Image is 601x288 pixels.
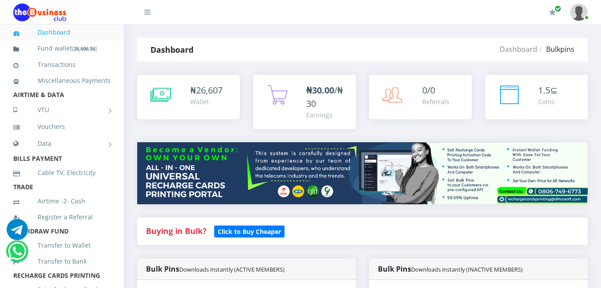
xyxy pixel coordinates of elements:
span: /₦30 [306,84,343,109]
li: Bulkpins [537,44,574,54]
strong: Bulk Pins [146,264,285,274]
small: Downloads instantly (ACTIVE MEMBERS) [179,265,285,273]
span: 26,607 [196,84,223,96]
small: [ ] [72,45,97,52]
div: Earnings [306,110,347,120]
b: 26,606.56 [74,45,95,52]
a: Chat for support [7,226,28,240]
a: Airtime -2- Cash [13,191,111,211]
a: Data [13,132,111,155]
span: 0/0 [422,84,435,96]
a: Transactions [13,54,111,75]
a: ₦26,607 Wallet [137,75,240,119]
b: ₦30.00 [306,84,334,96]
a: Vouchers [13,117,111,137]
strong: Dashboard [150,44,193,55]
img: multitenant_rcp.png [137,142,588,204]
div: Coins [538,97,558,106]
div: Wallet [190,97,223,106]
div: ₦ [190,84,223,97]
a: Click to Buy Cheaper [214,226,285,236]
a: ₦30.00/₦30 Earnings [253,75,356,129]
span: 1.5 [538,84,550,96]
div: Referrals [422,97,449,106]
a: Transfer to Wallet [13,235,111,256]
a: Cable TV, Electricity [13,163,111,183]
span: Renew/Upgrade Subscription [555,5,561,12]
small: Downloads instantly (INACTIVE MEMBERS) [411,265,523,273]
a: Chat for support [8,247,26,262]
a: Miscellaneous Payments [13,70,111,91]
a: Dashboard [13,22,111,43]
a: VTU [13,99,111,121]
a: Register a Referral [13,207,111,227]
img: User [570,4,588,21]
div: ⊆ [538,84,558,97]
img: Logo [13,4,66,21]
b: Click to Buy Cheaper [218,227,281,236]
strong: Bulk Pins [378,264,523,274]
a: Transfer to Bank [13,251,111,272]
a: Dashboard [500,44,537,54]
strong: Buying in Bulk? [146,226,206,236]
a: 0/0 Referrals [369,75,472,119]
a: Fund wallet[26,606.56] [13,38,111,59]
i: Renew/Upgrade Subscription [549,9,556,16]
